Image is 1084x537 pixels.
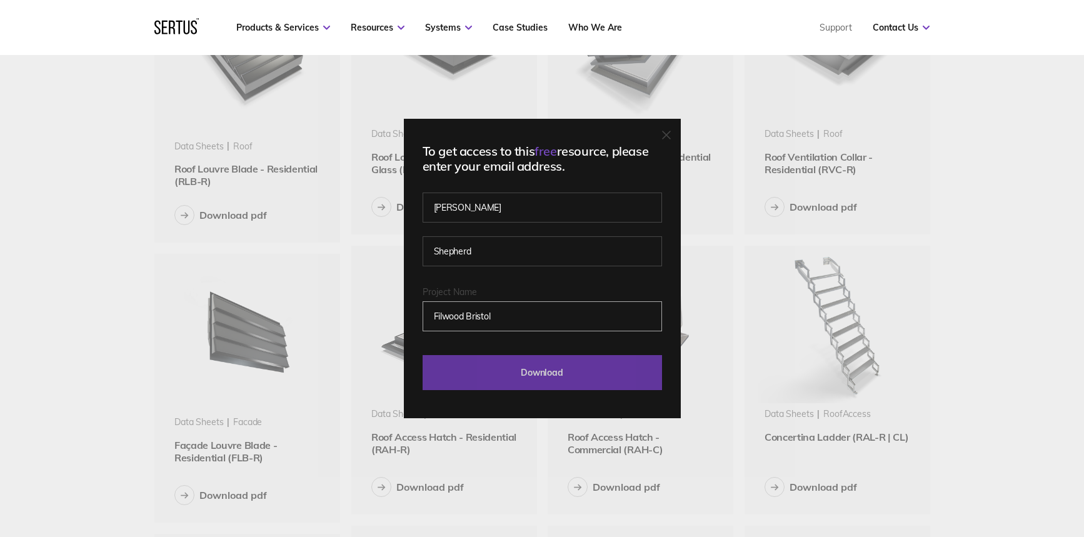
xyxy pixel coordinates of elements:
input: Download [423,355,662,390]
a: Who We Are [568,22,622,33]
span: Project Name [423,286,477,298]
a: Contact Us [873,22,930,33]
a: Support [820,22,852,33]
a: Systems [425,22,472,33]
span: free [534,143,556,159]
input: Last name* [423,236,662,266]
input: First name* [423,193,662,223]
a: Resources [351,22,404,33]
div: To get access to this resource, please enter your email address. [423,144,662,174]
a: Case Studies [493,22,548,33]
iframe: Chat Widget [859,392,1084,537]
a: Products & Services [236,22,330,33]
